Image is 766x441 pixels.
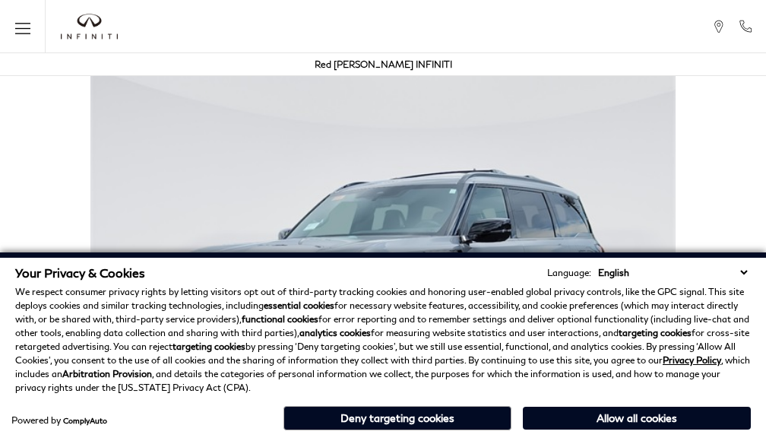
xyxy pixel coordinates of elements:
[594,265,751,280] select: Language Select
[242,313,318,325] strong: functional cookies
[315,59,452,70] a: Red [PERSON_NAME] INFINITI
[15,265,145,280] span: Your Privacy & Cookies
[619,327,692,338] strong: targeting cookies
[62,368,152,379] strong: Arbitration Provision
[283,406,511,430] button: Deny targeting cookies
[15,285,751,395] p: We respect consumer privacy rights by letting visitors opt out of third-party tracking cookies an...
[299,327,371,338] strong: analytics cookies
[11,416,107,425] div: Powered by
[523,407,751,430] button: Allow all cookies
[61,14,118,40] img: INFINITI
[173,341,245,352] strong: targeting cookies
[264,300,334,311] strong: essential cookies
[547,268,591,278] div: Language:
[663,354,721,366] a: Privacy Policy
[63,416,107,425] a: ComplyAuto
[61,14,118,40] a: infiniti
